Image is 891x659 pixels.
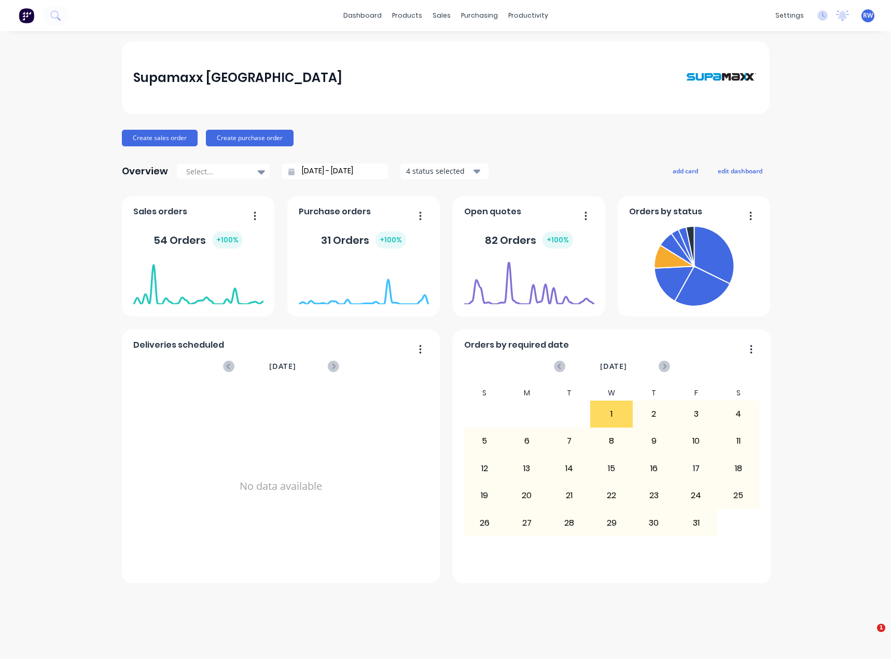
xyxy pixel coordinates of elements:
[212,231,243,249] div: + 100 %
[591,510,632,536] div: 29
[548,386,591,401] div: T
[718,428,759,454] div: 11
[675,401,717,427] div: 3
[675,456,717,482] div: 17
[427,8,456,23] div: sales
[122,130,198,146] button: Create sales order
[549,510,590,536] div: 28
[456,8,503,23] div: purchasing
[549,428,590,454] div: 7
[718,401,759,427] div: 4
[464,339,569,351] span: Orders by required date
[506,428,548,454] div: 6
[122,161,168,182] div: Overview
[506,456,548,482] div: 13
[269,361,296,372] span: [DATE]
[633,386,675,401] div: T
[591,456,632,482] div: 15
[338,8,387,23] a: dashboard
[133,205,187,218] span: Sales orders
[464,205,521,218] span: Open quotes
[591,401,632,427] div: 1
[770,8,809,23] div: settings
[633,510,675,536] div: 30
[717,386,760,401] div: S
[666,164,705,177] button: add card
[485,231,573,249] div: 82 Orders
[590,386,633,401] div: W
[633,428,675,454] div: 9
[506,386,548,401] div: M
[506,483,548,509] div: 20
[542,231,573,249] div: + 100 %
[464,428,506,454] div: 5
[464,386,506,401] div: S
[506,510,548,536] div: 27
[718,483,759,509] div: 25
[591,428,632,454] div: 8
[675,428,717,454] div: 10
[464,510,506,536] div: 26
[299,205,371,218] span: Purchase orders
[133,67,342,88] div: Supamaxx [GEOGRAPHIC_DATA]
[400,163,489,179] button: 4 status selected
[856,624,881,649] iframe: Intercom live chat
[685,52,758,103] img: Supamaxx Australia
[633,401,675,427] div: 2
[321,231,406,249] div: 31 Orders
[633,456,675,482] div: 16
[375,231,406,249] div: + 100 %
[877,624,885,632] span: 1
[387,8,427,23] div: products
[133,386,429,587] div: No data available
[863,11,873,20] span: RW
[549,456,590,482] div: 14
[675,386,717,401] div: F
[600,361,627,372] span: [DATE]
[549,483,590,509] div: 21
[633,483,675,509] div: 23
[711,164,769,177] button: edit dashboard
[464,483,506,509] div: 19
[718,456,759,482] div: 18
[464,456,506,482] div: 12
[629,205,702,218] span: Orders by status
[206,130,294,146] button: Create purchase order
[591,483,632,509] div: 22
[406,166,471,176] div: 4 status selected
[19,8,34,23] img: Factory
[503,8,553,23] div: productivity
[675,510,717,536] div: 31
[154,231,243,249] div: 54 Orders
[675,483,717,509] div: 24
